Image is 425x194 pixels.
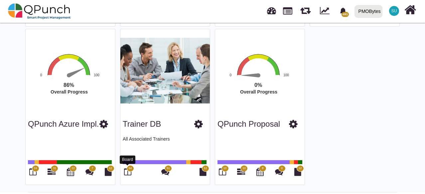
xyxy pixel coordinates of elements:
[48,168,56,176] i: Gantt
[254,82,262,88] text: 0%
[29,168,37,176] i: Board
[167,166,170,171] span: 51
[123,136,208,156] p: All Associated Trainers
[404,4,416,16] i: Home
[391,9,397,13] span: SU
[109,166,112,171] span: 12
[8,1,71,21] img: qpunch-sp.fa6292f.png
[358,6,381,17] div: PMOBytes
[94,73,99,77] text: 100
[120,156,135,164] div: Board
[51,89,88,95] text: Overall Progress
[68,66,85,77] path: 86 %. Speed.
[336,0,352,21] a: bell fill491
[342,12,349,17] span: 491
[352,0,385,22] a: PMOBytes
[298,166,302,171] span: 12
[217,119,280,128] a: QPunch Proposal
[213,53,317,115] div: Overall Progress. Highcharts interactive chart.
[40,73,42,77] text: 0
[64,82,74,88] text: 86%
[223,166,226,171] span: 10
[123,119,161,128] a: Trainer DB
[337,5,349,17] div: Notification
[283,73,289,77] text: 100
[71,166,75,171] span: 22
[128,166,132,171] span: 64
[28,119,99,128] a: QPunch Azure Impl.
[204,166,207,171] span: 12
[85,168,93,176] i: Punch Discussions
[219,168,226,176] i: Board
[48,170,56,176] a: 31
[317,0,336,22] div: Dynamic Report
[237,170,245,176] a: 10
[213,53,317,115] svg: Interactive chart
[256,168,264,176] i: Calendar
[34,166,37,171] span: 24
[241,73,258,77] path: 0 %. Speed.
[389,6,399,16] span: Safi Ullah
[281,166,283,171] span: 0
[200,168,207,176] i: Document Library
[237,168,245,176] i: Gantt
[91,166,93,171] span: 7
[300,3,311,14] span: Iteration
[242,166,246,171] span: 10
[340,8,347,15] svg: bell fill
[24,53,127,115] svg: Interactive chart
[230,73,232,77] text: 0
[24,53,127,115] div: Overall Progress. Highcharts interactive chart.
[267,4,276,14] span: Dashboard
[67,168,74,176] i: Calendar
[385,0,403,22] a: SU
[283,4,292,15] span: Projects
[105,168,112,176] i: Document Library
[161,168,169,176] i: Punch Discussions
[53,166,56,171] span: 31
[275,168,283,176] i: Punch Discussions
[240,89,277,95] text: Overall Progress
[262,166,263,171] span: 8
[294,168,301,176] i: Document Library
